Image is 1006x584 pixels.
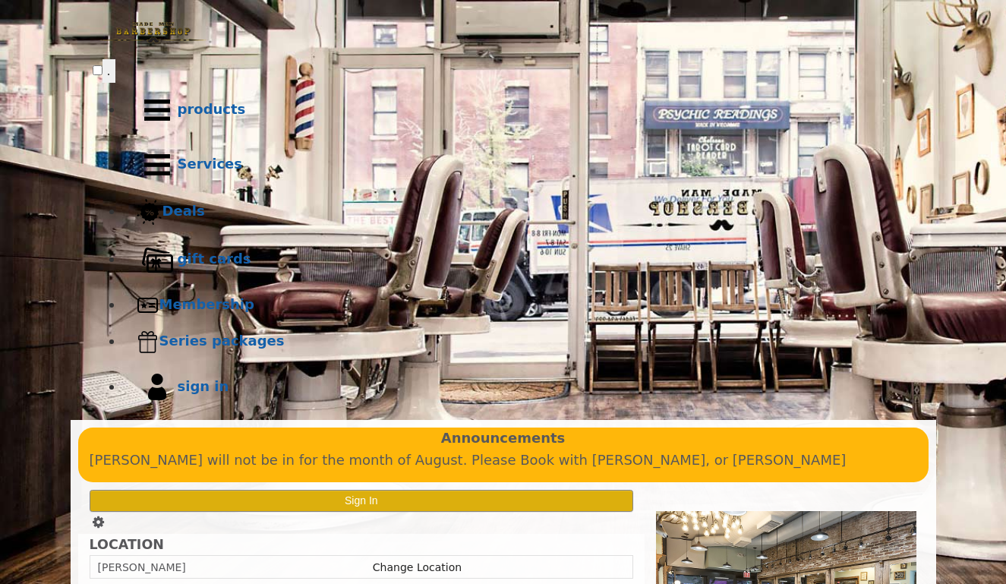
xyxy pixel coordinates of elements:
[93,8,214,57] img: Made Man Barbershop logo
[123,324,914,360] a: Series packagesSeries packages
[137,330,159,353] img: Series packages
[137,144,178,185] img: Services
[162,203,205,219] b: Deals
[123,287,914,324] a: MembershipMembership
[137,199,162,226] img: Deals
[137,294,159,317] img: Membership
[90,450,917,472] p: [PERSON_NAME] will not be in for the month of August. Please Book with [PERSON_NAME], or [PERSON_...
[123,137,914,192] a: ServicesServices
[90,490,634,512] button: Sign In
[178,101,246,117] b: products
[159,296,254,312] b: Membership
[107,63,111,78] span: .
[90,537,164,552] b: LOCATION
[159,333,285,349] b: Series packages
[98,561,186,573] span: [PERSON_NAME]
[123,192,914,232] a: DealsDeals
[102,59,115,83] button: menu toggle
[123,232,914,287] a: Gift cardsgift cards
[137,239,178,280] img: Gift cards
[441,428,566,450] b: Announcements
[93,65,102,75] input: menu toggle
[178,378,229,394] b: sign in
[373,561,462,573] a: Change Location
[137,90,178,131] img: Products
[123,83,914,137] a: Productsproducts
[178,156,243,172] b: Services
[137,367,178,408] img: sign in
[178,251,251,267] b: gift cards
[123,360,914,415] a: sign insign in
